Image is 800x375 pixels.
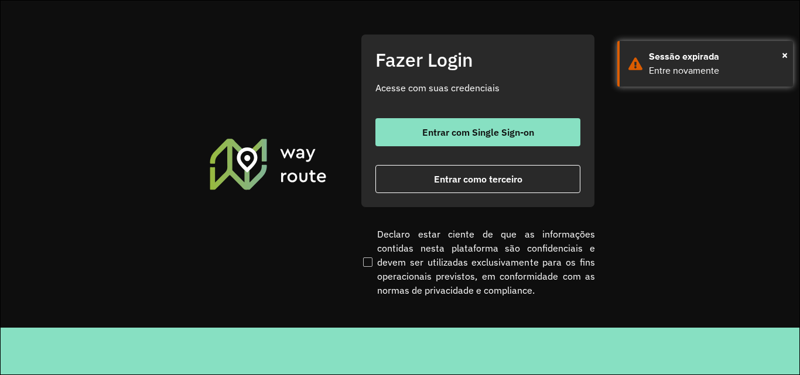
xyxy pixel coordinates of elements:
img: Roteirizador AmbevTech [208,137,329,191]
h2: Fazer Login [375,49,580,71]
div: Sessão expirada [649,50,784,64]
span: × [782,46,788,64]
button: button [375,165,580,193]
button: Close [782,46,788,64]
div: Entre novamente [649,64,784,78]
span: Entrar como terceiro [434,174,522,184]
button: button [375,118,580,146]
span: Entrar com Single Sign-on [422,128,534,137]
label: Declaro estar ciente de que as informações contidas nesta plataforma são confidenciais e devem se... [361,227,595,297]
p: Acesse com suas credenciais [375,81,580,95]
